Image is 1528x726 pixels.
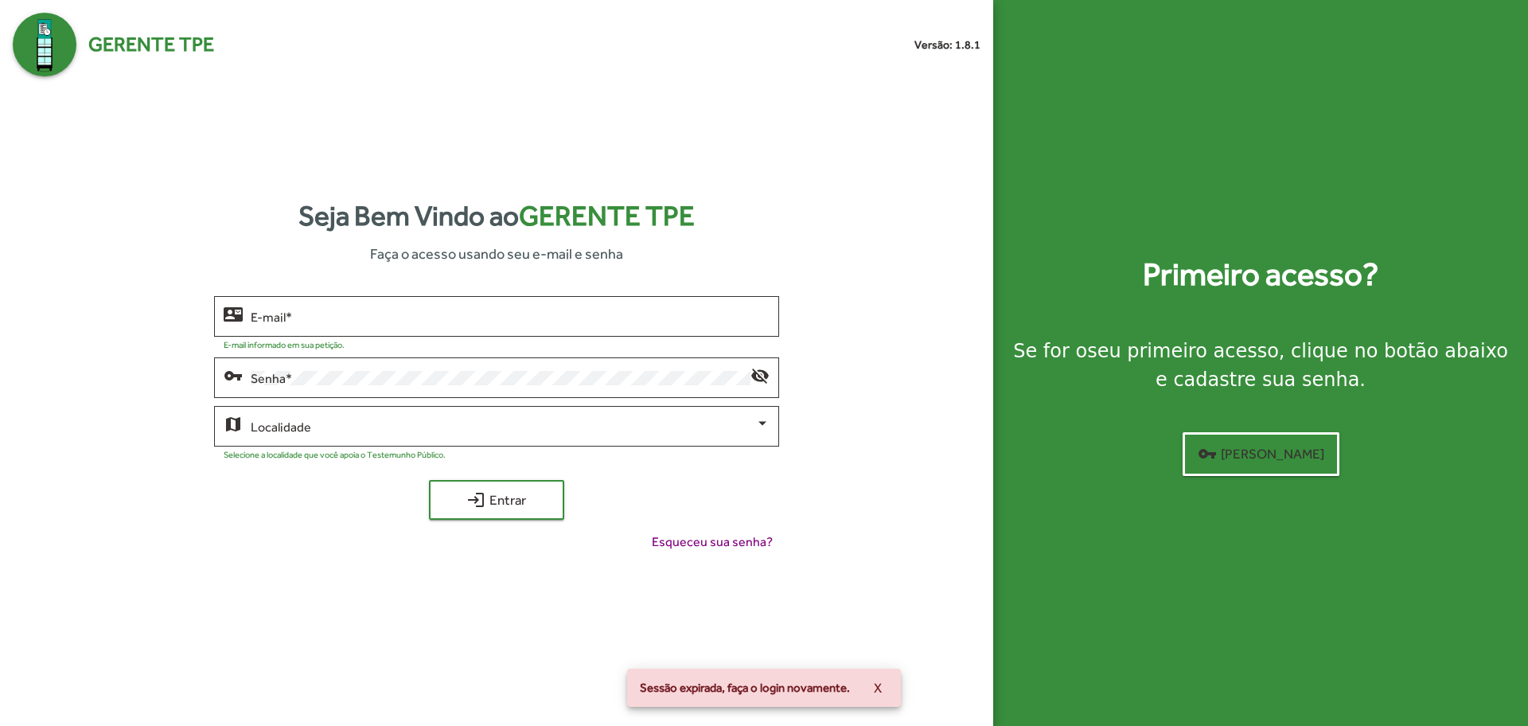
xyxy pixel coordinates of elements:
mat-icon: login [466,490,485,509]
mat-icon: map [224,414,243,433]
strong: Primeiro acesso? [1143,251,1378,299]
span: Esqueceu sua senha? [652,533,773,552]
strong: seu primeiro acesso [1087,340,1279,362]
mat-hint: E-mail informado em sua petição. [224,340,345,349]
mat-icon: vpn_key [224,365,243,384]
button: [PERSON_NAME] [1183,432,1339,476]
button: Entrar [429,480,564,520]
mat-icon: visibility_off [750,365,770,384]
img: Logo Gerente [13,13,76,76]
span: Entrar [443,486,550,514]
small: Versão: 1.8.1 [914,37,980,53]
span: [PERSON_NAME] [1198,439,1324,468]
strong: Seja Bem Vindo ao [298,195,695,237]
span: Gerente TPE [519,200,695,232]
mat-icon: contact_mail [224,304,243,323]
span: Sessão expirada, faça o login novamente. [640,680,850,696]
span: Faça o acesso usando seu e-mail e senha [370,243,623,264]
span: Gerente TPE [88,29,214,60]
button: X [861,673,895,702]
mat-hint: Selecione a localidade que você apoia o Testemunho Público. [224,450,446,459]
mat-icon: vpn_key [1198,444,1217,463]
span: X [874,673,882,702]
div: Se for o , clique no botão abaixo e cadastre sua senha. [1012,337,1509,394]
